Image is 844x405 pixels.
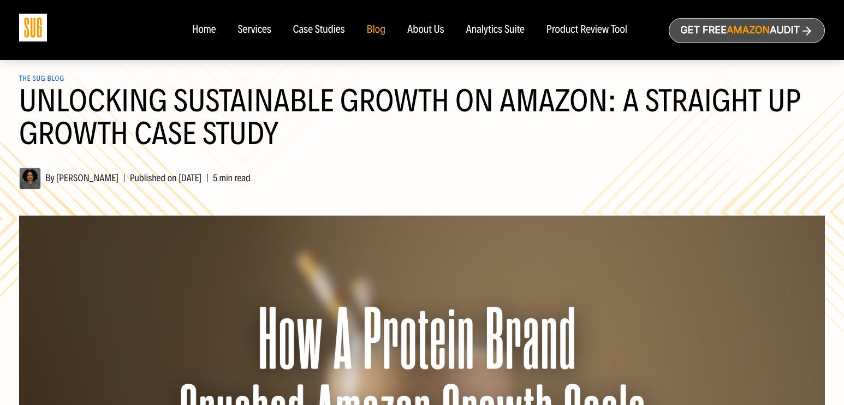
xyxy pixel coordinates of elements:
[19,74,64,83] a: The SUG Blog
[669,18,825,43] a: Get freeAmazonAudit
[192,24,216,36] a: Home
[293,24,345,36] a: Case Studies
[19,168,41,189] img: Hanna Tekle
[19,14,47,41] img: Sug
[727,25,770,36] span: Amazon
[201,172,212,184] span: |
[546,24,627,36] a: Product Review Tool
[118,172,129,184] span: |
[367,24,386,36] a: Blog
[466,24,525,36] a: Analytics Suite
[19,85,825,163] h1: Unlocking Sustainable Growth on Amazon: A Straight Up Growth Case Study
[407,24,444,36] a: About Us
[19,172,251,184] span: By [PERSON_NAME] Published on [DATE] 5 min read
[237,24,271,36] a: Services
